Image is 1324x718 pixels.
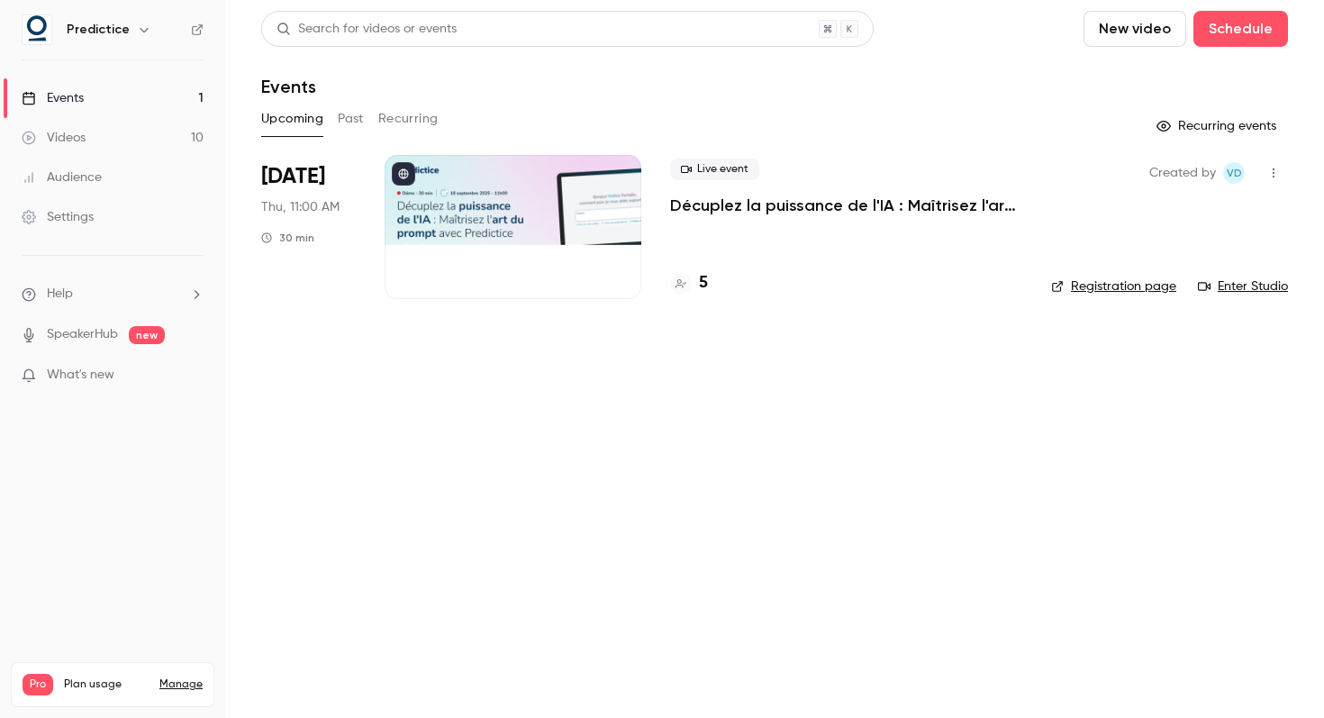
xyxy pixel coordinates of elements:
[670,271,708,295] a: 5
[699,271,708,295] h4: 5
[23,674,53,695] span: Pro
[23,15,51,44] img: Predictice
[1223,162,1245,184] span: Vivien Douard
[261,231,314,245] div: 30 min
[47,285,73,304] span: Help
[47,325,118,344] a: SpeakerHub
[22,89,84,107] div: Events
[261,198,340,216] span: Thu, 11:00 AM
[22,129,86,147] div: Videos
[670,159,759,180] span: Live event
[67,21,130,39] h6: Predictice
[22,208,94,226] div: Settings
[670,195,1022,216] a: Décuplez la puissance de l'IA : Maîtrisez l'art du prompt avec Predictice
[1148,112,1288,141] button: Recurring events
[129,326,165,344] span: new
[277,20,457,39] div: Search for videos or events
[47,366,114,385] span: What's new
[1149,162,1216,184] span: Created by
[1198,277,1288,295] a: Enter Studio
[1227,162,1242,184] span: VD
[338,105,364,133] button: Past
[159,677,203,692] a: Manage
[1193,11,1288,47] button: Schedule
[182,368,204,384] iframe: Noticeable Trigger
[1084,11,1186,47] button: New video
[22,168,102,186] div: Audience
[22,285,204,304] li: help-dropdown-opener
[261,105,323,133] button: Upcoming
[1051,277,1176,295] a: Registration page
[378,105,439,133] button: Recurring
[261,155,356,299] div: Sep 18 Thu, 11:00 AM (Europe/Paris)
[261,162,325,191] span: [DATE]
[64,677,149,692] span: Plan usage
[261,76,316,97] h1: Events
